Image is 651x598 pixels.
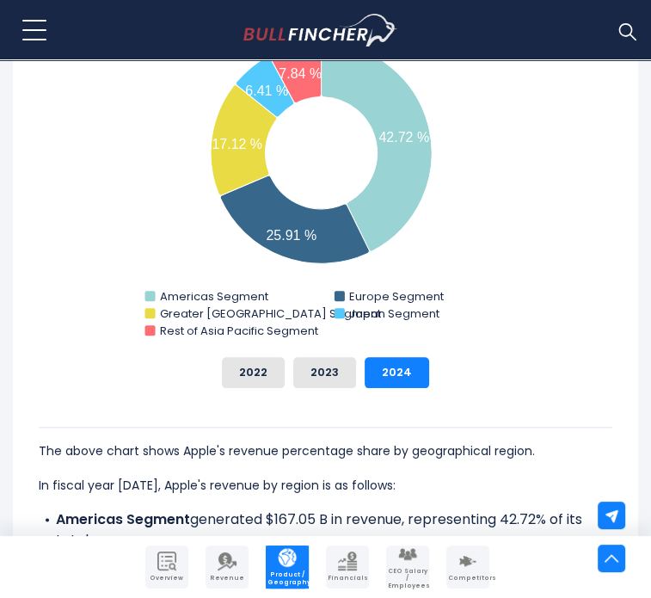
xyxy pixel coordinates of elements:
[446,546,489,589] a: Company Competitors
[56,509,190,529] b: Americas Segment
[222,357,285,388] button: 2022
[39,441,612,461] p: The above chart shows Apple's revenue percentage share by geographical region.
[160,288,268,305] text: Americas Segment
[39,509,612,551] li: generated $167.05 B in revenue, representing 42.72% of its total revenue.
[207,575,247,582] span: Revenue
[279,66,322,81] text: 7.84 %
[147,575,187,582] span: Overview
[328,575,367,582] span: Financials
[206,546,249,589] a: Company Revenue
[160,323,318,339] text: Rest of Asia Pacific Segment
[378,130,429,145] text: 42.72 %
[386,546,429,589] a: Company Employees
[349,288,444,305] text: Europe Segment
[349,305,439,322] text: Japan Segment
[243,14,397,46] img: Bullfincher logo
[448,575,488,582] span: Competitors
[266,228,316,243] text: 25.91 %
[212,137,262,151] text: 17.12 %
[245,83,288,98] text: 6.41 %
[326,546,369,589] a: Company Financials
[160,305,381,322] text: Greater [GEOGRAPHIC_DATA] Segment
[39,475,612,496] p: In fiscal year [DATE], Apple's revenue by region is as follows:
[388,568,427,589] span: CEO Salary / Employees
[293,357,356,388] button: 2023
[145,546,188,589] a: Company Overview
[243,14,428,46] a: Go to homepage
[267,571,307,586] span: Product / Geography
[365,357,429,388] button: 2024
[266,546,309,589] a: Company Product/Geography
